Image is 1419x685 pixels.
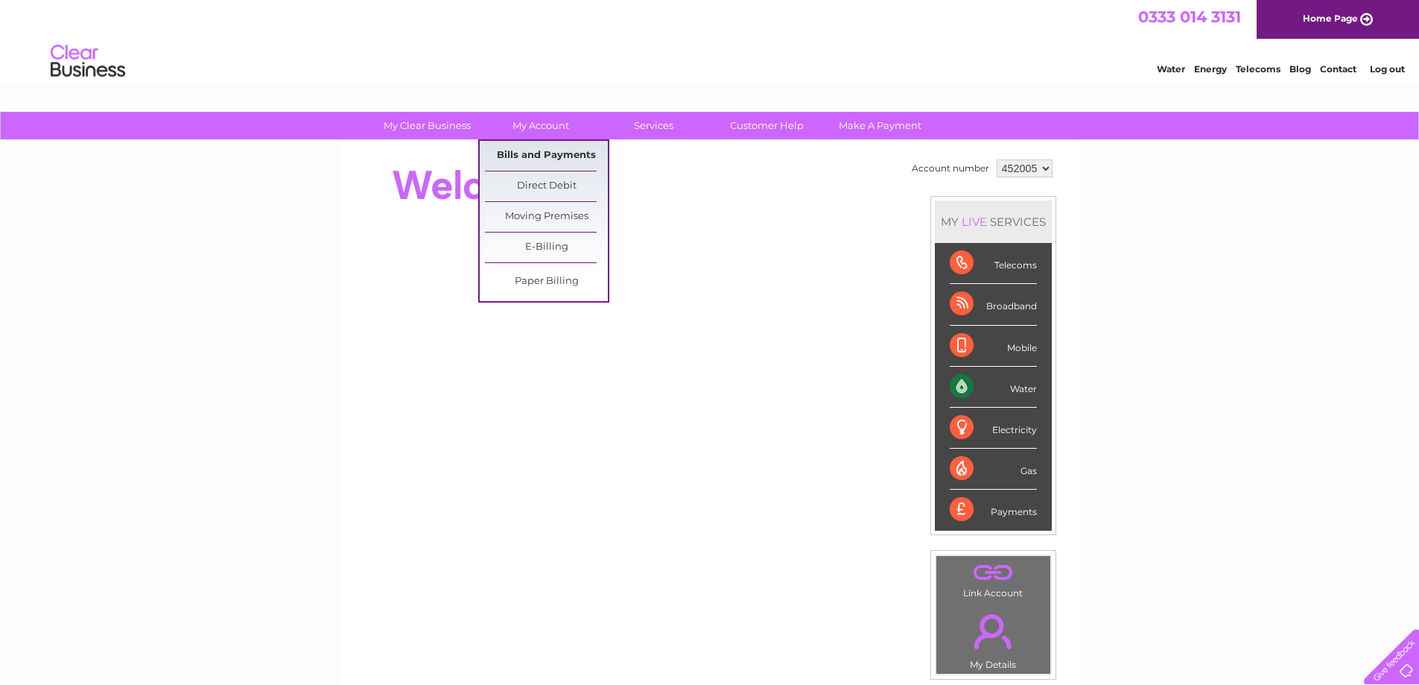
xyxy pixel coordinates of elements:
[936,602,1051,675] td: My Details
[950,490,1037,530] div: Payments
[479,112,602,139] a: My Account
[1194,63,1227,75] a: Energy
[936,555,1051,602] td: Link Account
[485,202,608,232] a: Moving Premises
[366,112,489,139] a: My Clear Business
[485,141,608,171] a: Bills and Payments
[950,408,1037,449] div: Electricity
[485,233,608,262] a: E-Billing
[50,39,126,84] img: logo.png
[950,243,1037,284] div: Telecoms
[940,560,1047,586] a: .
[908,156,993,181] td: Account number
[819,112,942,139] a: Make A Payment
[1157,63,1185,75] a: Water
[485,171,608,201] a: Direct Debit
[1320,63,1356,75] a: Contact
[485,267,608,297] a: Paper Billing
[940,605,1047,657] a: .
[1370,63,1405,75] a: Log out
[950,284,1037,325] div: Broadband
[950,449,1037,490] div: Gas
[1289,63,1311,75] a: Blog
[1138,7,1241,26] a: 0333 014 3131
[959,215,990,229] div: LIVE
[950,367,1037,408] div: Water
[950,326,1037,367] div: Mobile
[1236,63,1280,75] a: Telecoms
[592,112,715,139] a: Services
[358,8,1062,72] div: Clear Business is a trading name of Verastar Limited (registered in [GEOGRAPHIC_DATA] No. 3667643...
[935,201,1052,243] div: MY SERVICES
[705,112,828,139] a: Customer Help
